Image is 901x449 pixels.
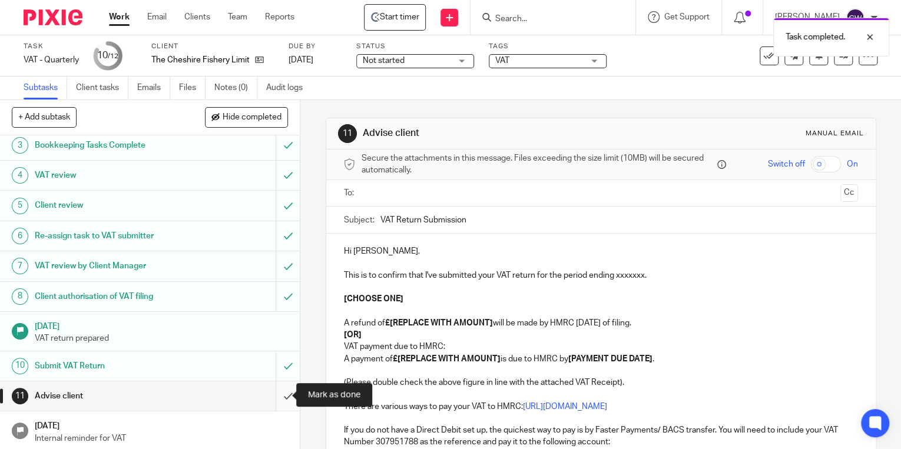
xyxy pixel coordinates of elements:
[364,4,426,31] a: The Cheshire Fishery Limited - VAT - Quarterly
[35,417,288,432] h1: [DATE]
[12,167,28,184] div: 4
[76,77,128,99] a: Client tasks
[568,355,652,363] strong: [PAYMENT DUE DATE]
[344,214,375,226] label: Subject:
[151,42,274,51] label: Client
[344,331,362,339] strong: [OR]
[338,124,357,143] div: 11
[363,56,405,65] span: Not started
[108,53,118,59] small: /12
[35,433,288,444] p: Internal reminder for VAT
[344,270,858,281] p: This is to confirm that I've submitted your VAT return for the period ending xxxxxxx.
[289,56,313,64] span: [DATE]
[362,152,715,177] span: Secure the attachments in this message. Files exceeding the size limit (10MB) will be secured aut...
[137,77,170,99] a: Emails
[393,355,501,363] strong: £[REPLACE WITH AMOUNT]
[223,113,281,122] span: Hide completed
[35,167,188,184] h1: VAT review
[12,228,28,244] div: 6
[846,8,864,27] img: svg%3E
[344,187,357,199] label: To:
[35,227,188,245] h1: Re-assign task to VAT submitter
[35,387,188,405] h1: Advise client
[344,245,858,257] p: Hi [PERSON_NAME],
[35,288,188,305] h1: Client authorisation of VAT filing
[24,42,79,51] label: Task
[344,353,858,365] p: A payment of is due to HMRC by .
[151,54,249,66] p: The Cheshire Fishery Limited
[35,257,188,275] h1: VAT review by Client Manager
[35,332,288,344] p: VAT return prepared
[523,403,607,411] a: [URL][DOMAIN_NAME]
[35,197,188,214] h1: Client review
[786,31,845,43] p: Task completed.
[356,42,474,51] label: Status
[109,11,130,23] a: Work
[12,358,28,374] div: 10
[385,319,493,327] strong: £[REPLACE WITH AMOUNT]
[97,49,118,62] div: 10
[806,129,864,138] div: Manual email
[12,288,28,305] div: 8
[840,184,858,202] button: Cc
[344,341,858,352] p: VAT payment due to HMRC:
[495,56,509,65] span: VAT
[363,127,626,139] h1: Advise client
[344,295,403,303] strong: [CHOOSE ONE]
[24,54,79,66] div: VAT - Quarterly
[265,11,294,23] a: Reports
[35,318,288,332] h1: [DATE]
[344,317,858,329] p: A refund of will be made by HMRC [DATE] of filing.
[380,11,419,23] span: Start timer
[12,198,28,214] div: 5
[344,401,858,413] p: There are various ways to pay your VAT to HMRC:
[344,377,858,388] p: (Please double check the above figure in line with the attached VAT Receipt).
[24,77,67,99] a: Subtasks
[266,77,312,99] a: Audit logs
[184,11,210,23] a: Clients
[344,424,858,448] p: If you do not have a Direct Debit set up, the quickest way to pay is by Faster Payments/ BACS tra...
[12,388,28,404] div: 11
[12,258,28,274] div: 7
[847,158,858,170] span: On
[12,137,28,154] div: 3
[205,107,288,127] button: Hide completed
[12,107,77,127] button: + Add subtask
[147,11,167,23] a: Email
[768,158,805,170] span: Switch off
[228,11,247,23] a: Team
[179,77,206,99] a: Files
[35,137,188,154] h1: Bookkeeping Tasks Complete
[289,42,342,51] label: Due by
[214,77,257,99] a: Notes (0)
[35,357,188,375] h1: Submit VAT Return
[24,9,82,25] img: Pixie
